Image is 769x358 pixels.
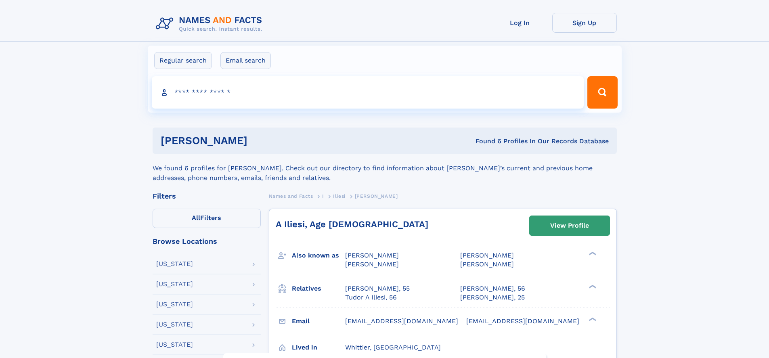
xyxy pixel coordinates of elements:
[292,314,345,328] h3: Email
[460,260,514,268] span: [PERSON_NAME]
[152,76,584,109] input: search input
[156,341,193,348] div: [US_STATE]
[460,293,525,302] a: [PERSON_NAME], 25
[460,251,514,259] span: [PERSON_NAME]
[322,191,324,201] a: I
[156,261,193,267] div: [US_STATE]
[361,137,609,146] div: Found 6 Profiles In Our Records Database
[552,13,617,33] a: Sign Up
[466,317,579,325] span: [EMAIL_ADDRESS][DOMAIN_NAME]
[292,341,345,354] h3: Lived in
[333,193,346,199] span: Iliesi
[345,293,397,302] a: Tudor A Iliesi, 56
[355,193,398,199] span: [PERSON_NAME]
[460,284,525,293] a: [PERSON_NAME], 56
[587,251,597,256] div: ❯
[153,193,261,200] div: Filters
[153,238,261,245] div: Browse Locations
[153,209,261,228] label: Filters
[322,193,324,199] span: I
[269,191,313,201] a: Names and Facts
[156,321,193,328] div: [US_STATE]
[276,219,428,229] a: A Iliesi, Age [DEMOGRAPHIC_DATA]
[154,52,212,69] label: Regular search
[587,284,597,289] div: ❯
[333,191,346,201] a: Iliesi
[587,76,617,109] button: Search Button
[153,154,617,183] div: We found 6 profiles for [PERSON_NAME]. Check out our directory to find information about [PERSON_...
[530,216,610,235] a: View Profile
[156,301,193,308] div: [US_STATE]
[220,52,271,69] label: Email search
[292,282,345,295] h3: Relatives
[345,284,410,293] a: [PERSON_NAME], 55
[488,13,552,33] a: Log In
[345,343,441,351] span: Whittier, [GEOGRAPHIC_DATA]
[156,281,193,287] div: [US_STATE]
[550,216,589,235] div: View Profile
[587,316,597,322] div: ❯
[292,249,345,262] h3: Also known as
[192,214,200,222] span: All
[153,13,269,35] img: Logo Names and Facts
[161,136,362,146] h1: [PERSON_NAME]
[345,260,399,268] span: [PERSON_NAME]
[345,251,399,259] span: [PERSON_NAME]
[345,317,458,325] span: [EMAIL_ADDRESS][DOMAIN_NAME]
